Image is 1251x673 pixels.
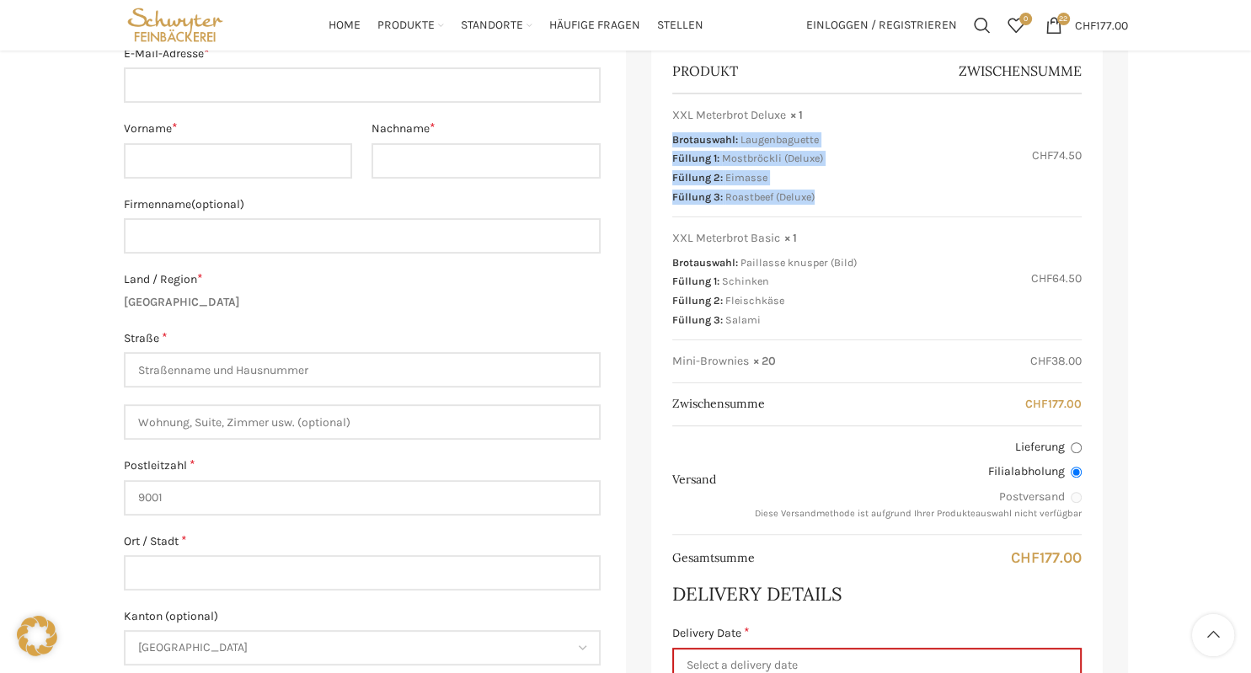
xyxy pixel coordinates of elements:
[672,537,763,580] th: Gesamtsumme
[965,8,999,42] a: Suchen
[235,8,797,42] div: Main navigation
[1011,548,1040,567] span: CHF
[126,632,599,664] span: St. Gallen
[806,19,957,31] span: Einloggen / Registrieren
[784,230,797,247] strong: × 1
[672,624,1082,643] label: Delivery Date
[735,439,1082,456] label: Lieferung
[1011,548,1082,567] bdi: 177.00
[672,190,723,203] span: Füllung 3:
[740,133,819,146] p: Laugenbaguette
[672,581,1082,607] h3: Delivery Details
[377,8,444,42] a: Produkte
[672,171,723,184] span: Füllung 2:
[672,152,719,164] span: Füllung 1:
[372,120,601,138] label: Nachname
[1025,397,1048,411] span: CHF
[1031,271,1052,286] span: CHF
[165,609,218,623] span: (optional)
[461,18,523,34] span: Standorte
[1030,354,1051,368] span: CHF
[672,353,749,370] span: Mini-Brownies
[1037,8,1136,42] a: 22 CHF177.00
[124,270,601,289] label: Land / Region
[672,275,719,287] span: Füllung 1:
[124,17,227,31] a: Site logo
[124,457,601,475] label: Postleitzahl
[124,120,353,138] label: Vorname
[1025,397,1082,411] bdi: 177.00
[672,459,724,501] th: Versand
[672,294,723,307] span: Füllung 2:
[999,8,1033,42] a: 0
[999,8,1033,42] div: Meine Wunschliste
[672,230,780,247] span: XXL Meterbrot Basic
[755,508,1082,519] small: Diese Versandmethode ist aufgrund Ihrer Produkteauswahl nicht verfügbar
[1019,13,1032,25] span: 0
[124,532,601,551] label: Ort / Stadt
[753,353,776,370] strong: × 20
[657,18,703,34] span: Stellen
[722,152,823,164] p: Mostbröckli (Deluxe)
[1032,148,1082,163] bdi: 74.50
[124,45,601,63] label: E-Mail-Adresse
[124,404,601,440] input: Wohnung, Suite, Zimmer usw. (optional)
[124,329,601,348] label: Straße
[672,133,738,146] span: Brotauswahl:
[1192,614,1234,656] a: Scroll to top button
[377,18,435,34] span: Produkte
[672,256,738,269] span: Brotauswahl:
[725,313,761,326] p: Salami
[124,607,601,626] label: Kanton
[657,8,703,42] a: Stellen
[1075,18,1096,32] span: CHF
[1075,18,1128,32] bdi: 177.00
[124,295,240,309] strong: [GEOGRAPHIC_DATA]
[124,352,601,387] input: Straßenname und Hausnummer
[790,107,803,124] strong: × 1
[740,256,857,269] p: Paillasse knusper (Bild)
[672,49,877,93] th: Produkt
[725,171,767,184] p: Eimasse
[672,107,786,124] span: XXL Meterbrot Deluxe
[1032,148,1053,163] span: CHF
[725,190,815,203] p: Roastbeef (Deluxe)
[1030,354,1082,368] bdi: 38.00
[735,489,1082,505] label: Postversand
[124,195,601,214] label: Firmenname
[798,8,965,42] a: Einloggen / Registrieren
[672,383,773,425] th: Zwischensumme
[672,313,723,326] span: Füllung 3:
[549,18,640,34] span: Häufige Fragen
[549,8,640,42] a: Häufige Fragen
[124,630,601,665] span: Kanton
[1057,13,1070,25] span: 22
[722,275,769,287] p: Schinken
[735,463,1082,480] label: Filialabholung
[191,197,244,211] span: (optional)
[329,8,361,42] a: Home
[725,294,784,307] p: Fleischkäse
[877,49,1082,93] th: Zwischensumme
[1031,271,1082,286] bdi: 64.50
[329,18,361,34] span: Home
[461,8,532,42] a: Standorte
